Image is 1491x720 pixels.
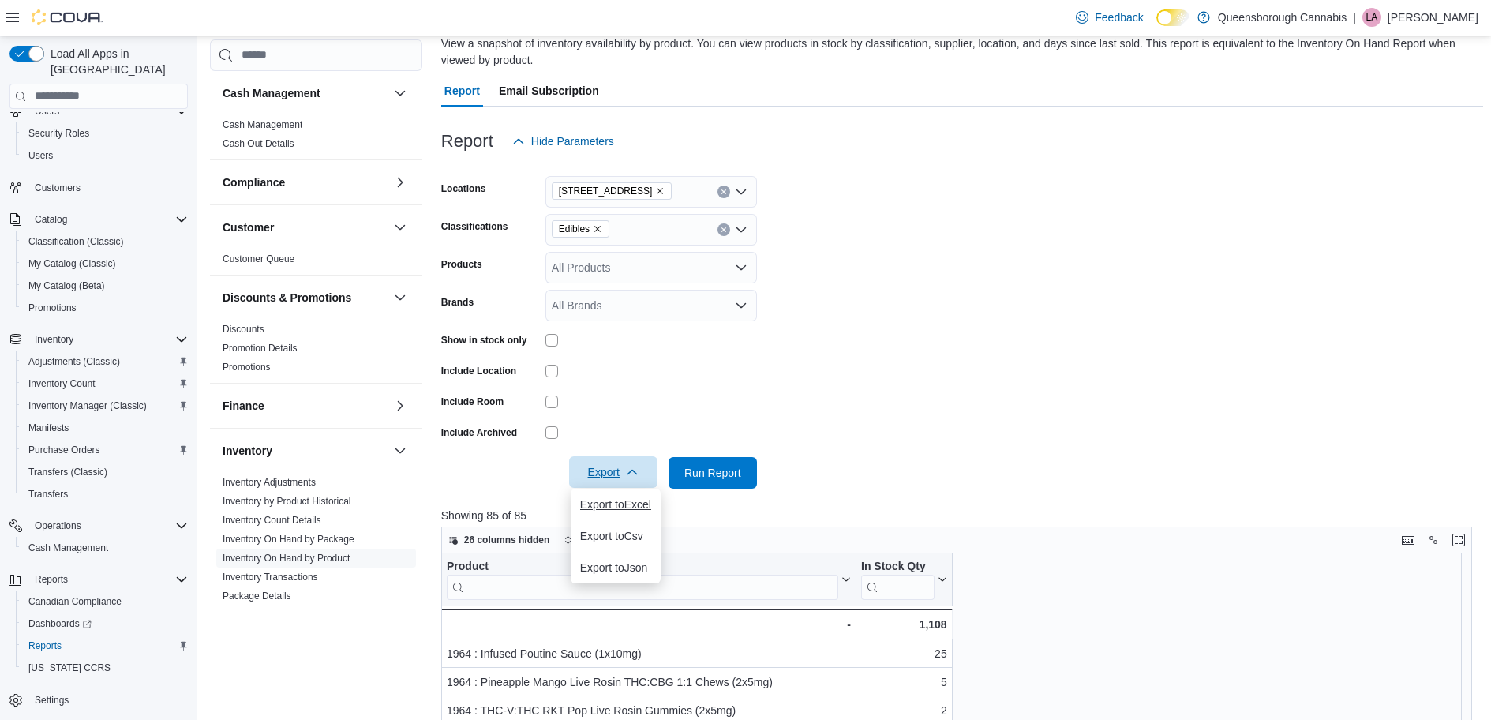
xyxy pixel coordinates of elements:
[861,673,947,692] div: 5
[557,531,627,549] button: Sort fields
[223,477,316,488] a: Inventory Adjustments
[22,396,188,415] span: Inventory Manager (Classic)
[447,559,851,599] button: Product
[22,485,188,504] span: Transfers
[22,592,188,611] span: Canadian Compliance
[717,186,730,198] button: Clear input
[16,635,194,657] button: Reports
[223,534,354,545] a: Inventory On Hand by Package
[22,298,188,317] span: Promotions
[223,609,291,621] span: Package History
[861,559,935,599] div: In Stock Qty
[22,463,188,482] span: Transfers (Classic)
[16,373,194,395] button: Inventory Count
[28,127,89,140] span: Security Roles
[223,343,298,354] a: Promotion Details
[210,115,422,159] div: Cash Management
[223,85,388,101] button: Cash Management
[16,144,194,167] button: Users
[223,323,264,336] span: Discounts
[3,176,194,199] button: Customers
[223,219,274,235] h3: Customer
[22,592,128,611] a: Canadian Compliance
[22,374,102,393] a: Inventory Count
[223,398,264,414] h3: Finance
[22,463,114,482] a: Transfers (Classic)
[593,224,602,234] button: Remove Edibles from selection in this group
[861,559,947,599] button: In Stock Qty
[223,342,298,354] span: Promotion Details
[223,443,388,459] button: Inventory
[35,694,69,707] span: Settings
[28,330,80,349] button: Inventory
[22,538,188,557] span: Cash Management
[1388,8,1478,27] p: [PERSON_NAME]
[447,701,851,720] div: 1964 : THC-V:THC RKT Pop Live Rosin Gummies (2x5mg)
[3,328,194,351] button: Inventory
[441,296,474,309] label: Brands
[391,396,410,415] button: Finance
[223,476,316,489] span: Inventory Adjustments
[28,178,87,197] a: Customers
[441,508,1483,523] p: Showing 85 of 85
[3,568,194,591] button: Reports
[22,485,74,504] a: Transfers
[717,223,730,236] button: Clear input
[223,572,318,583] a: Inventory Transactions
[22,232,188,251] span: Classification (Classic)
[223,553,350,564] a: Inventory On Hand by Product
[35,333,73,346] span: Inventory
[441,132,493,151] h3: Report
[447,644,851,663] div: 1964 : Infused Poutine Sauce (1x10mg)
[32,9,103,25] img: Cova
[28,516,188,535] span: Operations
[552,182,672,200] span: 1274 56th St
[223,552,350,564] span: Inventory On Hand by Product
[28,617,92,630] span: Dashboards
[28,279,105,292] span: My Catalog (Beta)
[446,615,851,634] div: -
[861,644,947,663] div: 25
[28,422,69,434] span: Manifests
[223,290,388,306] button: Discounts & Promotions
[571,552,661,583] button: Export toJson
[223,590,291,602] span: Package Details
[22,636,188,655] span: Reports
[28,516,88,535] button: Operations
[44,46,188,77] span: Load All Apps in [GEOGRAPHIC_DATA]
[580,561,651,574] span: Export to Json
[861,559,935,574] div: In Stock Qty
[22,146,59,165] a: Users
[22,396,153,415] a: Inventory Manager (Classic)
[684,465,741,481] span: Run Report
[391,218,410,237] button: Customer
[28,235,124,248] span: Classification (Classic)
[223,174,388,190] button: Compliance
[3,208,194,231] button: Catalog
[28,210,188,229] span: Catalog
[16,395,194,417] button: Inventory Manager (Classic)
[579,456,648,488] span: Export
[441,396,504,408] label: Include Room
[22,538,114,557] a: Cash Management
[28,102,66,121] button: Users
[22,418,75,437] a: Manifests
[35,213,67,226] span: Catalog
[28,595,122,608] span: Canadian Compliance
[1070,2,1149,33] a: Feedback
[1424,531,1443,549] button: Display options
[22,441,188,459] span: Purchase Orders
[16,439,194,461] button: Purchase Orders
[391,84,410,103] button: Cash Management
[441,334,527,347] label: Show in stock only
[1218,8,1347,27] p: Queensborough Cannabis
[580,530,651,542] span: Export to Csv
[223,514,321,527] span: Inventory Count Details
[28,570,188,589] span: Reports
[28,570,74,589] button: Reports
[16,122,194,144] button: Security Roles
[735,261,747,274] button: Open list of options
[223,138,294,149] a: Cash Out Details
[223,571,318,583] span: Inventory Transactions
[22,352,188,371] span: Adjustments (Classic)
